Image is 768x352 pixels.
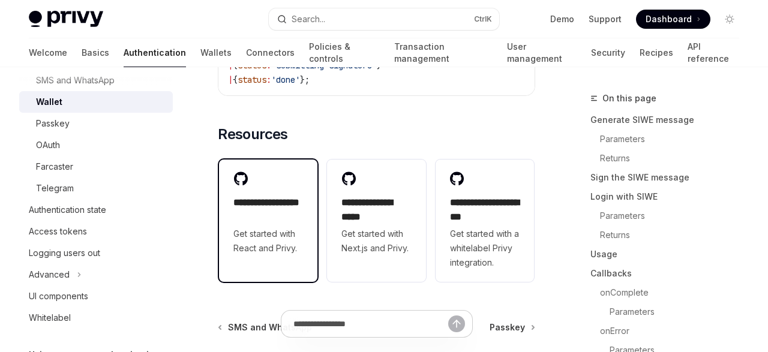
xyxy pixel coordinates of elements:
[29,224,87,239] div: Access tokens
[590,187,749,206] a: Login with SIWE
[590,168,749,187] a: Sign the SIWE message
[636,10,710,29] a: Dashboard
[29,289,88,303] div: UI components
[233,227,303,255] span: Get started with React and Privy.
[266,74,271,85] span: :
[29,267,70,282] div: Advanced
[36,116,70,131] div: Passkey
[590,321,749,341] a: onError
[19,221,173,242] a: Access tokens
[200,38,232,67] a: Wallets
[29,246,100,260] div: Logging users out
[550,13,574,25] a: Demo
[29,11,103,28] img: light logo
[602,91,656,106] span: On this page
[269,8,499,30] button: Open search
[341,227,411,255] span: Get started with Next.js and Privy.
[29,203,106,217] div: Authentication state
[293,311,448,337] input: Ask a question...
[394,38,492,67] a: Transaction management
[507,38,577,67] a: User management
[590,283,749,302] a: onComplete
[720,10,739,29] button: Toggle dark mode
[292,12,325,26] div: Search...
[688,38,739,67] a: API reference
[19,113,173,134] a: Passkey
[300,74,310,85] span: };
[590,149,749,168] a: Returns
[19,242,173,264] a: Logging users out
[36,181,74,195] div: Telegram
[590,225,749,245] a: Returns
[448,315,465,332] button: Send message
[590,302,749,321] a: Parameters
[19,134,173,156] a: OAuth
[246,38,295,67] a: Connectors
[450,227,520,270] span: Get started with a whitelabel Privy integration.
[238,74,266,85] span: status
[590,264,749,283] a: Callbacks
[590,130,749,149] a: Parameters
[29,38,67,67] a: Welcome
[36,160,73,174] div: Farcaster
[233,74,238,85] span: {
[590,245,749,264] a: Usage
[19,307,173,329] a: Whitelabel
[19,91,173,113] a: Wallet
[82,38,109,67] a: Basics
[19,156,173,177] a: Farcaster
[19,199,173,221] a: Authentication state
[36,95,62,109] div: Wallet
[309,38,380,67] a: Policies & controls
[271,74,300,85] span: 'done'
[591,38,625,67] a: Security
[124,38,186,67] a: Authentication
[474,14,492,24] span: Ctrl K
[19,264,173,285] button: Toggle Advanced section
[19,285,173,307] a: UI components
[646,13,692,25] span: Dashboard
[589,13,622,25] a: Support
[29,311,71,325] div: Whitelabel
[228,74,233,85] span: |
[19,177,173,199] a: Telegram
[640,38,673,67] a: Recipes
[590,110,749,130] a: Generate SIWE message
[590,206,749,225] a: Parameters
[36,138,60,152] div: OAuth
[218,125,288,144] span: Resources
